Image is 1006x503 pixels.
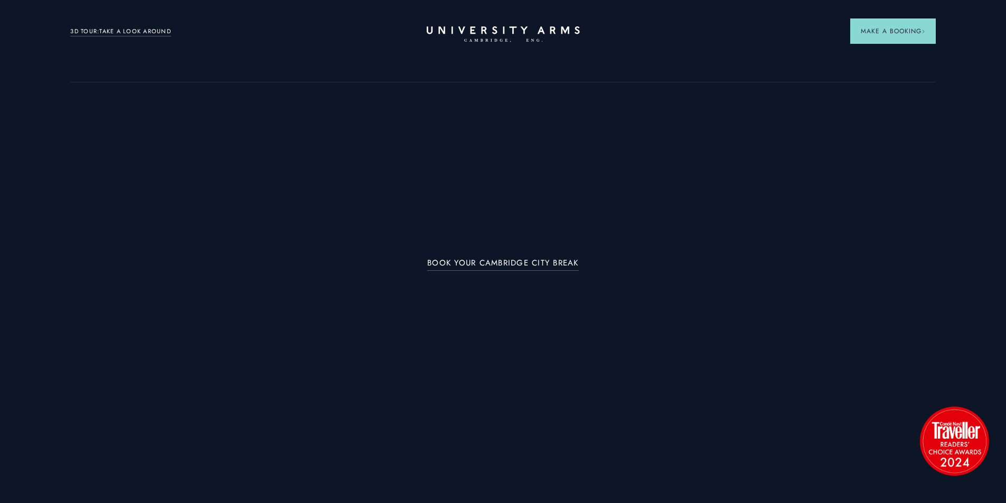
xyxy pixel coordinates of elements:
[70,27,171,36] a: 3D TOUR:TAKE A LOOK AROUND
[922,30,925,33] img: Arrow icon
[861,26,925,36] span: Make a Booking
[427,26,580,43] a: Home
[850,18,936,44] button: Make a BookingArrow icon
[427,259,579,271] a: BOOK YOUR CAMBRIDGE CITY BREAK
[915,401,994,480] img: image-2524eff8f0c5d55edbf694693304c4387916dea5-1501x1501-png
